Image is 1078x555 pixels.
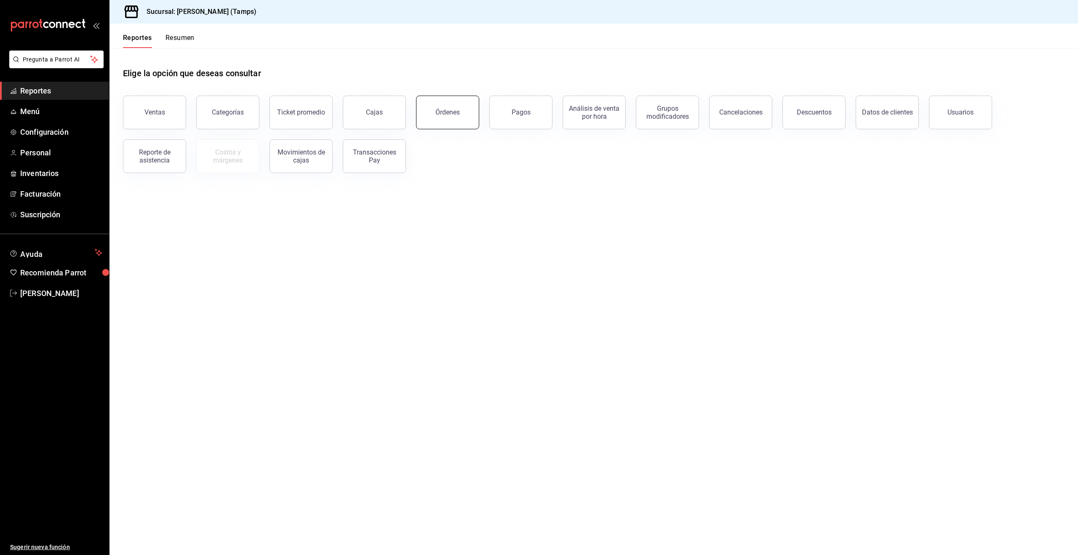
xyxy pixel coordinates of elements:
div: Grupos modificadores [641,104,694,120]
button: Datos de clientes [856,96,919,129]
span: Inventarios [20,168,102,179]
div: Transacciones Pay [348,148,400,164]
button: Resumen [165,34,195,48]
button: Reportes [123,34,152,48]
button: Usuarios [929,96,992,129]
span: Personal [20,147,102,158]
div: Reporte de asistencia [128,148,181,164]
button: Grupos modificadores [636,96,699,129]
button: Movimientos de cajas [269,139,333,173]
div: Pagos [512,108,531,116]
button: Órdenes [416,96,479,129]
button: Categorías [196,96,259,129]
div: Descuentos [797,108,832,116]
div: Cajas [366,107,383,117]
span: Sugerir nueva función [10,543,102,552]
span: Suscripción [20,209,102,220]
div: Órdenes [435,108,460,116]
span: Menú [20,106,102,117]
div: Datos de clientes [862,108,913,116]
a: Cajas [343,96,406,129]
button: Pagos [489,96,552,129]
div: Costos y márgenes [202,148,254,164]
button: Análisis de venta por hora [563,96,626,129]
span: Pregunta a Parrot AI [23,55,91,64]
div: Análisis de venta por hora [568,104,620,120]
span: Reportes [20,85,102,96]
a: Pregunta a Parrot AI [6,61,104,70]
div: Ticket promedio [277,108,325,116]
span: Recomienda Parrot [20,267,102,278]
span: [PERSON_NAME] [20,288,102,299]
button: Descuentos [782,96,846,129]
span: Ayuda [20,248,91,258]
div: Movimientos de cajas [275,148,327,164]
h3: Sucursal: [PERSON_NAME] (Tamps) [140,7,256,17]
span: Facturación [20,188,102,200]
div: navigation tabs [123,34,195,48]
button: Contrata inventarios para ver este reporte [196,139,259,173]
div: Categorías [212,108,244,116]
button: Transacciones Pay [343,139,406,173]
div: Usuarios [947,108,974,116]
button: open_drawer_menu [93,22,99,29]
span: Configuración [20,126,102,138]
button: Ticket promedio [269,96,333,129]
h1: Elige la opción que deseas consultar [123,67,261,80]
button: Pregunta a Parrot AI [9,51,104,68]
button: Cancelaciones [709,96,772,129]
button: Ventas [123,96,186,129]
div: Ventas [144,108,165,116]
div: Cancelaciones [719,108,763,116]
button: Reporte de asistencia [123,139,186,173]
